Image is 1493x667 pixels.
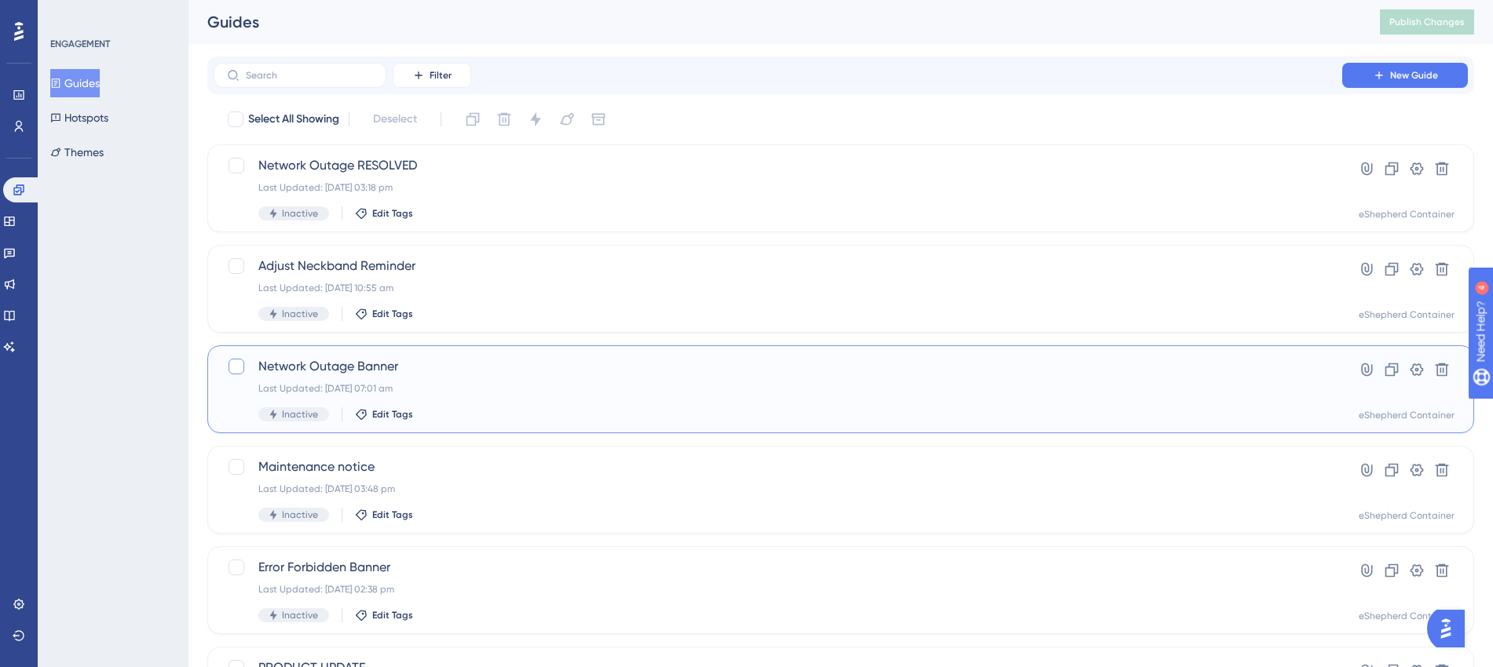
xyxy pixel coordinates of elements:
[258,357,1297,376] span: Network Outage Banner
[258,558,1297,577] span: Error Forbidden Banner
[373,110,417,129] span: Deselect
[372,408,413,421] span: Edit Tags
[50,138,104,166] button: Themes
[372,609,413,621] span: Edit Tags
[359,105,431,133] button: Deselect
[282,508,318,521] span: Inactive
[372,207,413,220] span: Edit Tags
[282,308,318,320] span: Inactive
[1359,610,1455,622] div: eShepherd Container
[393,63,471,88] button: Filter
[37,4,98,23] span: Need Help?
[1390,69,1438,82] span: New Guide
[1342,63,1468,88] button: New Guide
[430,69,452,82] span: Filter
[355,609,413,621] button: Edit Tags
[1359,308,1455,321] div: eShepherd Container
[258,583,1297,596] div: Last Updated: [DATE] 02:38 pm
[50,38,110,50] div: ENGAGEMENT
[258,181,1297,194] div: Last Updated: [DATE] 03:18 pm
[109,8,114,20] div: 4
[372,508,413,521] span: Edit Tags
[355,508,413,521] button: Edit Tags
[372,308,413,320] span: Edit Tags
[282,408,318,421] span: Inactive
[50,104,108,132] button: Hotspots
[1380,9,1474,35] button: Publish Changes
[258,282,1297,294] div: Last Updated: [DATE] 10:55 am
[1389,16,1465,28] span: Publish Changes
[258,156,1297,175] span: Network Outage RESOLVED
[282,609,318,621] span: Inactive
[248,110,339,129] span: Select All Showing
[258,457,1297,476] span: Maintenance notice
[207,11,1341,33] div: Guides
[355,408,413,421] button: Edit Tags
[1359,208,1455,221] div: eShepherd Container
[282,207,318,220] span: Inactive
[258,257,1297,275] span: Adjust Neckband Reminder
[355,207,413,220] button: Edit Tags
[1359,409,1455,421] div: eShepherd Container
[258,483,1297,495] div: Last Updated: [DATE] 03:48 pm
[355,308,413,320] button: Edit Tags
[258,382,1297,395] div: Last Updated: [DATE] 07:01 am
[1427,605,1474,652] iframe: UserGuiding AI Assistant Launcher
[1359,509,1455,522] div: eShepherd Container
[246,70,373,81] input: Search
[50,69,100,97] button: Guides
